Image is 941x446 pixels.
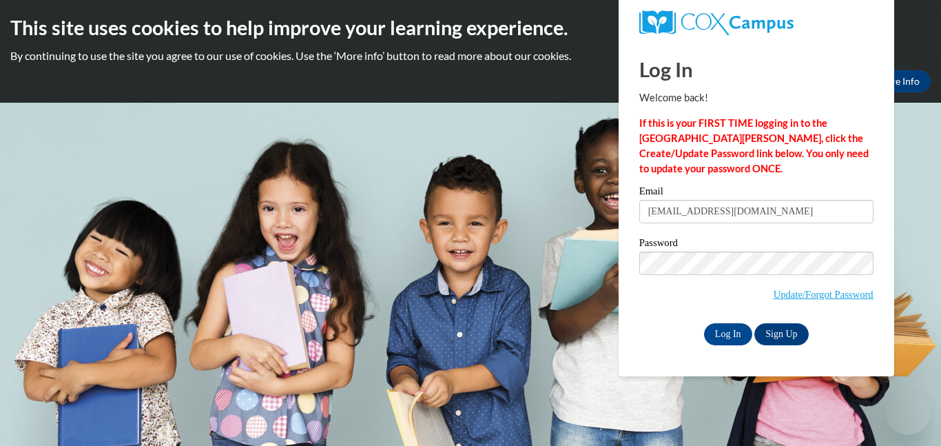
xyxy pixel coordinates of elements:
a: Sign Up [754,323,808,345]
h2: This site uses cookies to help improve your learning experience. [10,14,931,41]
p: By continuing to use the site you agree to our use of cookies. Use the ‘More info’ button to read... [10,48,931,63]
a: COX Campus [639,10,873,35]
img: COX Campus [639,10,794,35]
a: Update/Forgot Password [774,289,873,300]
input: Log In [704,323,752,345]
iframe: Button to launch messaging window [886,391,930,435]
label: Password [639,238,873,252]
h1: Log In [639,55,873,83]
label: Email [639,186,873,200]
a: More Info [866,70,931,92]
p: Welcome back! [639,90,873,105]
strong: If this is your FIRST TIME logging in to the [GEOGRAPHIC_DATA][PERSON_NAME], click the Create/Upd... [639,117,869,174]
